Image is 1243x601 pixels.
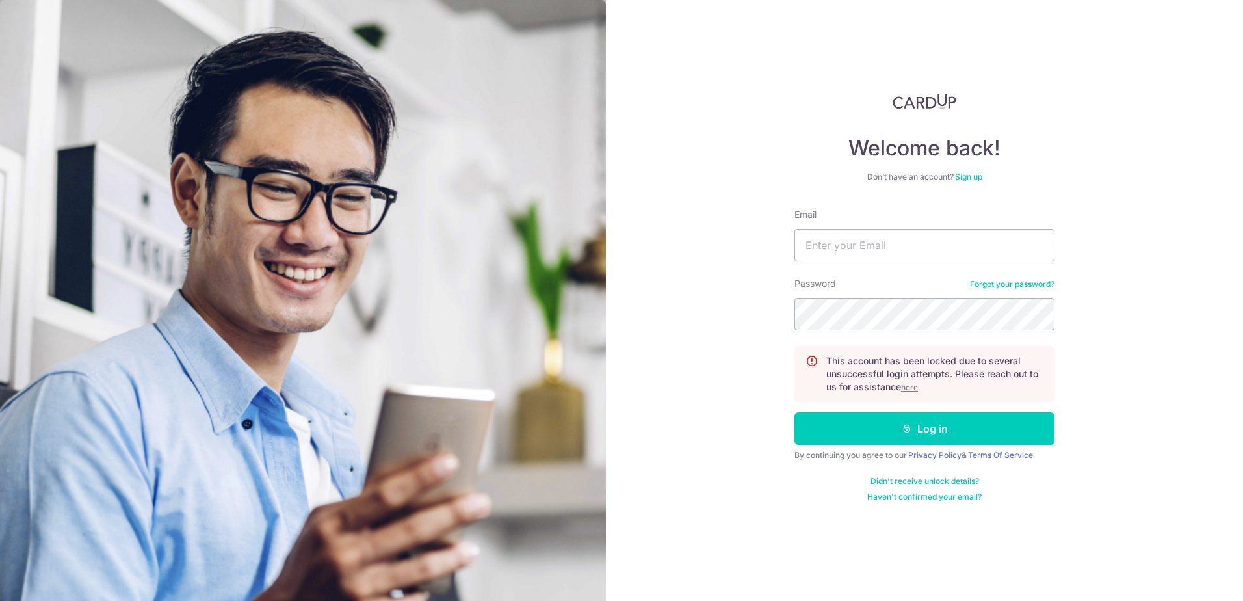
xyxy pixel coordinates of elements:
a: Didn't receive unlock details? [870,476,979,487]
p: This account has been locked due to several unsuccessful login attempts. Please reach out to us f... [826,354,1043,394]
img: CardUp Logo [893,94,956,109]
div: By continuing you agree to our & [794,450,1054,461]
button: Log in [794,412,1054,445]
a: Haven't confirmed your email? [867,492,982,502]
label: Password [794,277,836,290]
a: Forgot your password? [970,279,1054,289]
div: Don’t have an account? [794,172,1054,182]
a: Privacy Policy [908,450,962,460]
h4: Welcome back! [794,135,1054,161]
label: Email [794,208,817,221]
a: Terms Of Service [968,450,1033,460]
a: Sign up [955,172,982,181]
input: Enter your Email [794,229,1054,261]
a: here [901,382,918,392]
